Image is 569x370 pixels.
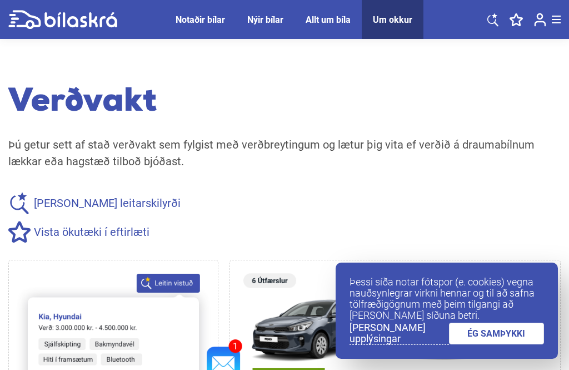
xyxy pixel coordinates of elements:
span: Þú getur sett af stað verðvakt sem fylgist með verðbreytingum og lætur þig vita ef verðið á draum... [8,138,535,168]
a: [PERSON_NAME] upplýsingar [350,322,449,345]
a: Allt um bíla [306,14,351,25]
h2: Verðvakt [8,84,561,122]
div: [PERSON_NAME] leitarskilyrði [8,192,561,214]
img: user-login.svg [534,13,546,27]
div: Vista ökutæki í eftirlæti [8,221,561,243]
a: Nýir bílar [247,14,283,25]
a: ÉG SAMÞYKKI [449,323,545,344]
a: Um okkur [373,14,412,25]
a: Notaðir bílar [176,14,225,25]
p: Þessi síða notar fótspor (e. cookies) vegna nauðsynlegrar virkni hennar og til að safna tölfræðig... [350,277,544,321]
